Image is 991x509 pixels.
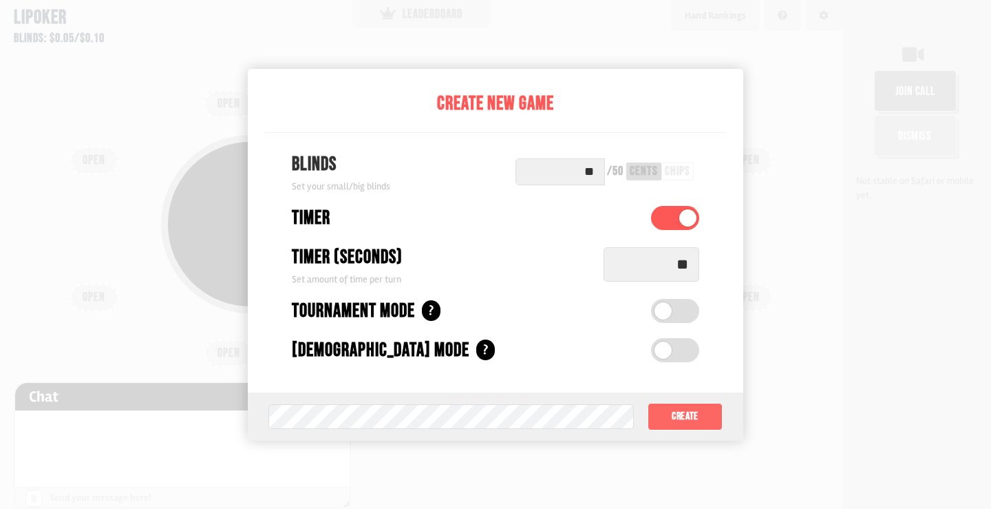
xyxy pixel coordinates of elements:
[665,165,690,178] div: chips
[422,300,440,321] div: ?
[476,340,495,360] div: ?
[292,150,390,179] div: Blinds
[292,336,469,365] div: [DEMOGRAPHIC_DATA] Mode
[292,179,390,194] div: Set your small/big blinds
[607,165,624,178] div: / 50
[292,272,590,287] div: Set amount of time per turn
[292,297,415,326] div: Tournament Mode
[292,204,330,233] div: Timer
[292,243,403,272] div: Timer (seconds)
[264,90,727,118] div: Create New Game
[630,165,658,178] div: cents
[648,403,723,430] button: Create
